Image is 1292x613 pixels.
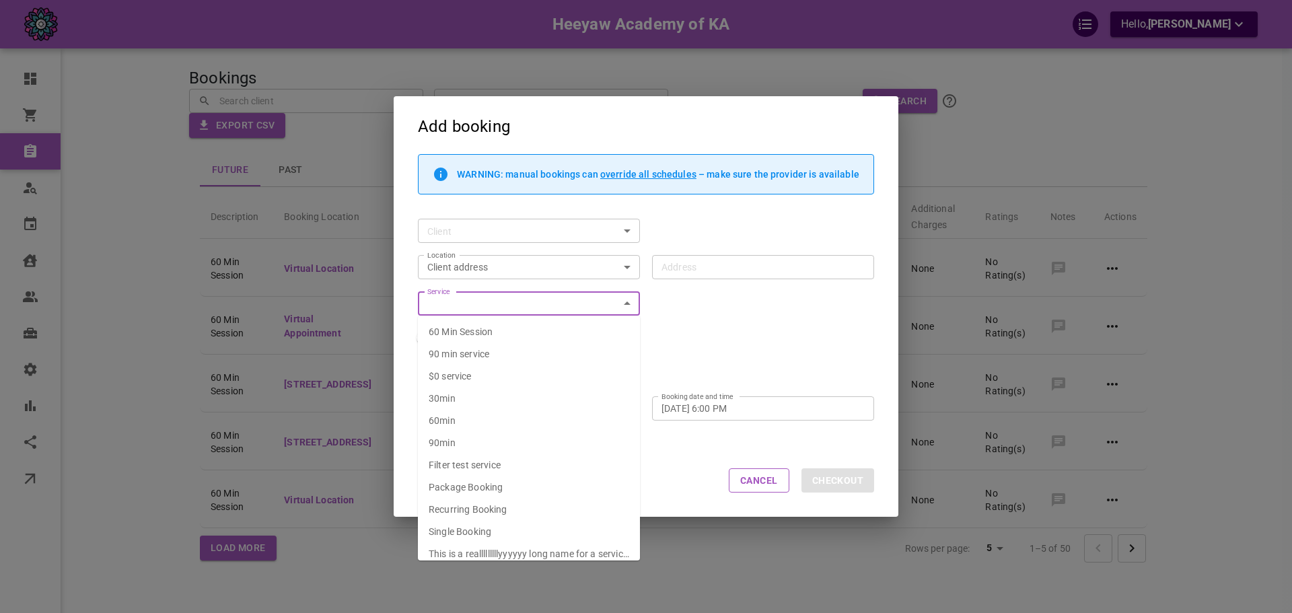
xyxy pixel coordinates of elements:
[427,287,450,297] label: Service
[429,482,503,493] span: Package Booking
[655,258,857,275] input: Address
[429,347,489,361] div: 90 min service
[429,349,489,359] span: 90 min service
[429,326,493,337] span: 60 Min Session
[429,480,503,495] div: Package Booking
[429,392,456,406] div: 30min
[429,503,507,517] div: Recurring Booking
[429,414,456,428] div: 60min
[618,221,637,240] button: Open
[600,169,696,180] span: override all schedules
[427,250,456,260] label: Location
[422,223,596,240] input: Type to search
[618,294,637,313] button: Close
[394,96,898,154] h2: Add booking
[429,325,493,339] div: 60 Min Session
[429,393,456,404] span: 30min
[429,526,491,537] span: Single Booking
[429,437,456,448] span: 90min
[429,415,456,426] span: 60min
[429,547,629,561] div: This is a realllllllllyyyyyy long name for a service and it should break into 2 lines and then Il...
[429,458,501,472] div: Filter test service
[729,468,789,493] button: Cancel
[429,369,472,384] div: $0 service
[427,260,631,274] div: Client address
[429,525,491,539] div: Single Booking
[661,392,733,402] label: Booking date and time
[429,371,472,382] span: $0 service
[429,504,507,515] span: Recurring Booking
[661,402,859,415] input: Choose date, selected date is Sep 5, 2025
[429,548,629,587] span: This is a realllllllllyyyyyy long name for a service and it should break into 2 lines and then Il...
[429,436,456,450] div: 90min
[429,460,501,470] span: Filter test service
[457,169,859,180] p: WARNING: manual bookings can – make sure the provider is available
